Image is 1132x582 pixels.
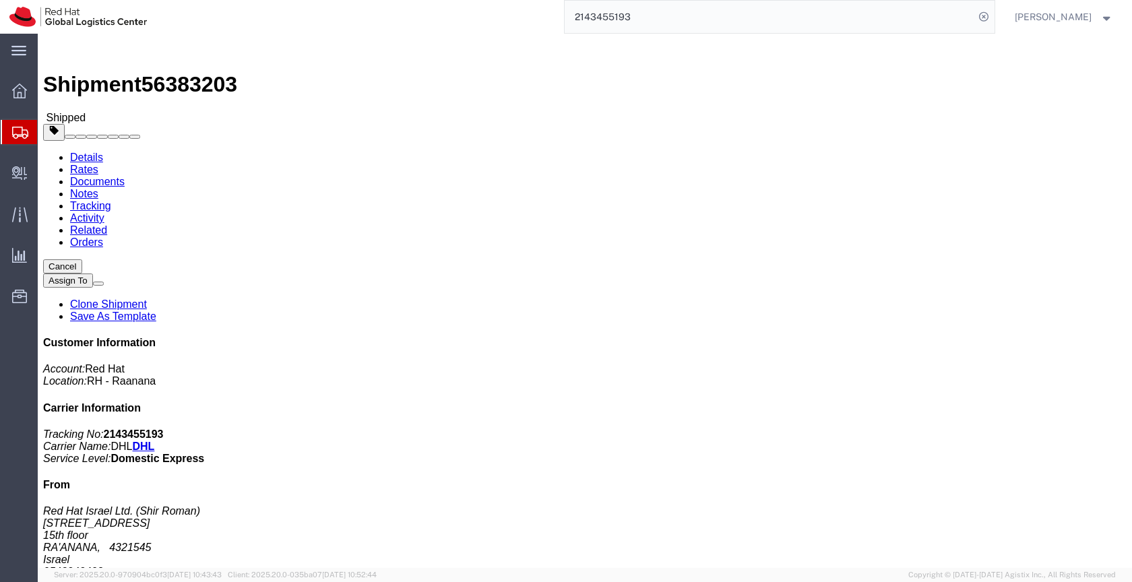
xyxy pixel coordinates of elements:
[1014,9,1114,25] button: [PERSON_NAME]
[228,571,377,579] span: Client: 2025.20.0-035ba07
[54,571,222,579] span: Server: 2025.20.0-970904bc0f3
[1015,9,1092,24] span: Sona Mala
[38,34,1132,568] iframe: FS Legacy Container
[167,571,222,579] span: [DATE] 10:43:43
[565,1,974,33] input: Search for shipment number, reference number
[908,569,1116,581] span: Copyright © [DATE]-[DATE] Agistix Inc., All Rights Reserved
[322,571,377,579] span: [DATE] 10:52:44
[9,7,147,27] img: logo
